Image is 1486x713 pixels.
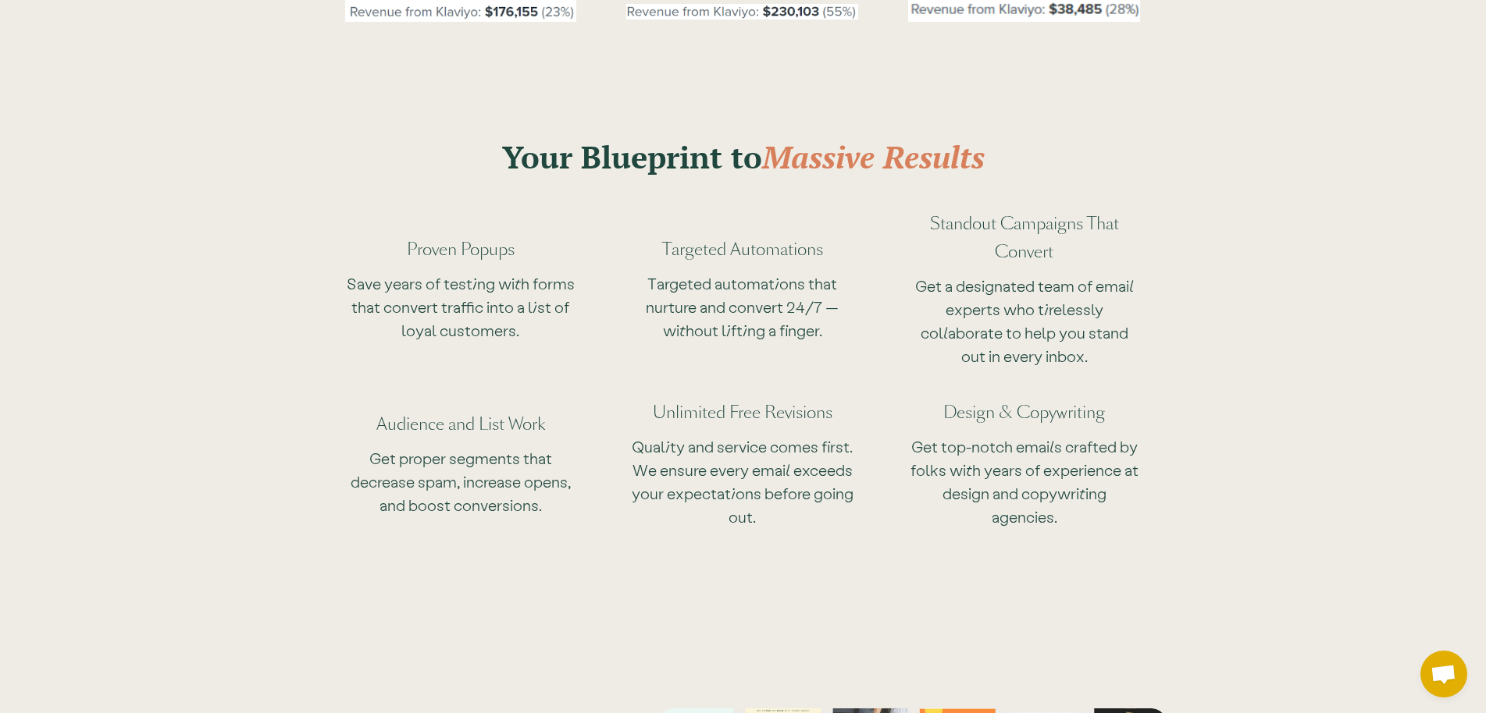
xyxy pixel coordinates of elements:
p: Quality and service comes first. We ensure every email exceeds your expectations before going out. [626,435,858,528]
h4: Standout Campaigns That Convert [908,210,1140,266]
div: Open chat [1420,651,1467,697]
p: Get a designated team of email experts who tirelessly collaborate to help you stand out in every ... [908,274,1140,367]
p: Get top-notch emails crafted by folks with years of experience at design and copywriting agencies. [908,435,1140,528]
p: Save years of testing with forms that convert traffic into a list of loyal customers. [345,271,577,342]
em: Massive Results [762,136,985,177]
h4: Proven Popups [345,236,577,264]
h4: Unlimited Free Revisions [626,399,858,427]
strong: Your Blueprint to [502,136,762,177]
h4: Audience and List Work [345,410,577,438]
h4: Targeted Automations [626,236,858,264]
p: Targeted automations that nurture and convert 24/7 — without lifting a finger. [626,271,858,342]
p: Get proper segments that decrease spam, increase opens, and boost conversions. [345,446,577,516]
h4: Design & Copywriting [908,399,1140,427]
